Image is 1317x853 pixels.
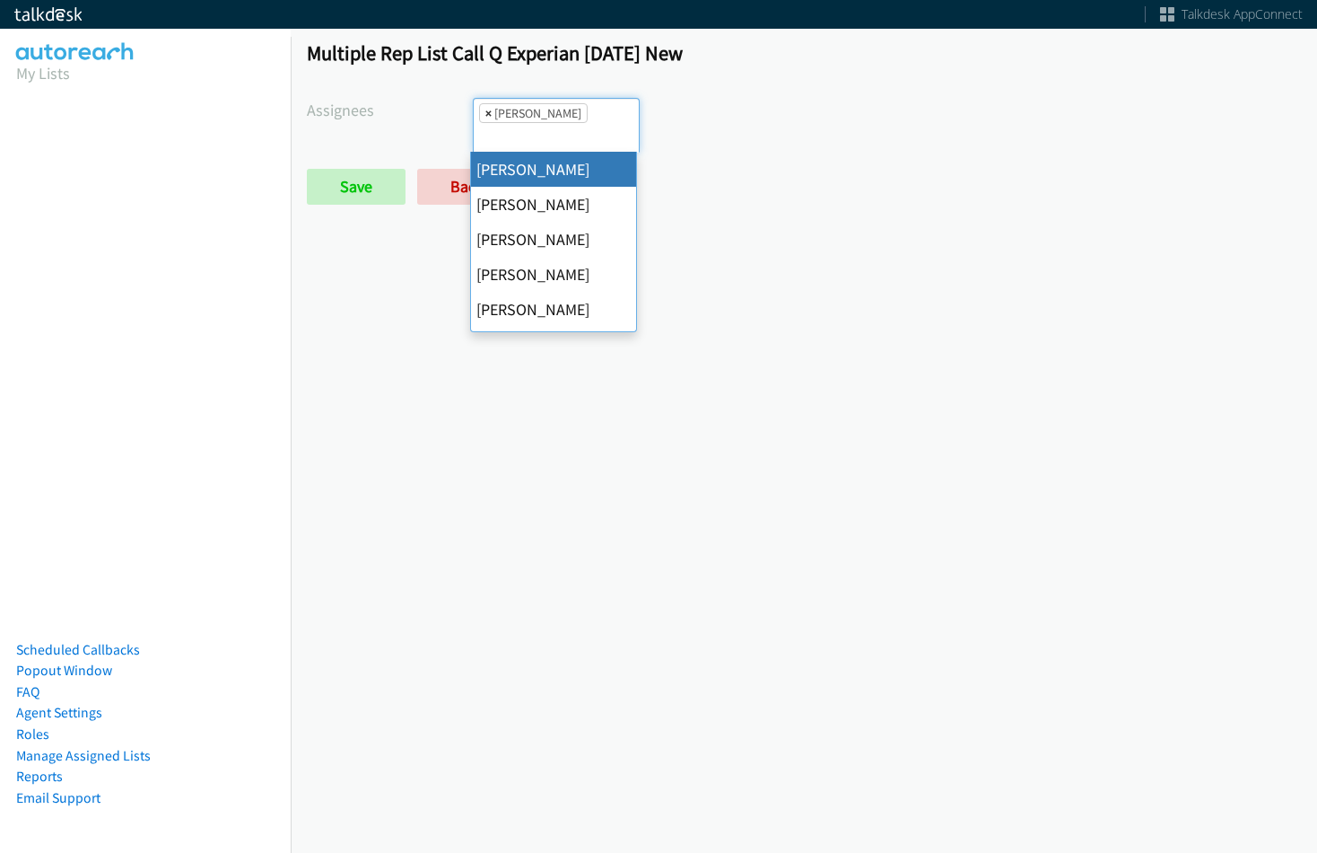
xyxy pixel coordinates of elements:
[471,292,636,327] li: [PERSON_NAME]
[1160,5,1303,23] a: Talkdesk AppConnect
[471,187,636,222] li: [PERSON_NAME]
[417,169,517,205] a: Back
[16,641,140,658] a: Scheduled Callbacks
[471,152,636,187] li: [PERSON_NAME]
[16,63,70,84] a: My Lists
[16,683,39,700] a: FAQ
[307,169,406,205] input: Save
[16,725,49,743] a: Roles
[16,768,63,785] a: Reports
[307,40,1301,66] h1: Multiple Rep List Call Q Experian [DATE] New
[16,704,102,721] a: Agent Settings
[471,222,636,257] li: [PERSON_NAME]
[16,789,100,806] a: Email Support
[471,327,636,362] li: [PERSON_NAME]
[307,98,473,122] label: Assignees
[485,104,492,122] span: ×
[16,747,151,764] a: Manage Assigned Lists
[471,257,636,292] li: [PERSON_NAME]
[479,103,588,123] li: Abigail Odhiambo
[16,662,112,679] a: Popout Window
